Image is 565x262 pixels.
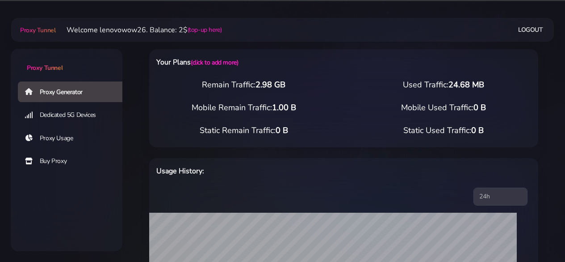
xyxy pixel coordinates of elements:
[255,79,285,90] span: 2.98 GB
[56,25,222,35] li: Welcome lenovowow26. Balance: 2$
[18,128,130,149] a: Proxy Usage
[156,165,370,177] h6: Usage History:
[20,26,55,34] span: Proxy Tunnel
[156,56,370,68] h6: Your Plans
[11,49,122,73] a: Proxy Tunnel
[276,125,288,136] span: 0 B
[144,125,344,137] div: Static Remain Traffic:
[344,102,544,114] div: Mobile Used Traffic:
[344,79,544,91] div: Used Traffic:
[344,125,544,137] div: Static Used Traffic:
[18,174,130,195] a: Account Top Up
[18,23,55,37] a: Proxy Tunnel
[518,21,543,38] a: Logout
[18,151,130,172] a: Buy Proxy
[18,105,130,125] a: Dedicated 5G Devices
[522,219,554,251] iframe: Webchat Widget
[144,79,344,91] div: Remain Traffic:
[144,102,344,114] div: Mobile Remain Traffic:
[191,58,238,67] a: (click to add more)
[471,125,484,136] span: 0 B
[188,25,222,34] a: (top-up here)
[448,79,484,90] span: 24.68 MB
[27,64,63,72] span: Proxy Tunnel
[473,102,486,113] span: 0 B
[272,102,296,113] span: 1.00 B
[18,82,130,102] a: Proxy Generator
